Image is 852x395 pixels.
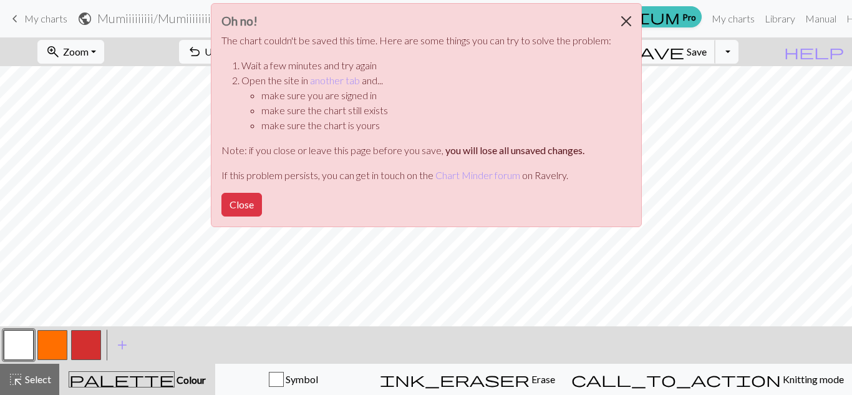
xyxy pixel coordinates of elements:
[241,73,611,133] li: Open the site in and...
[563,364,852,395] button: Knitting mode
[530,373,555,385] span: Erase
[221,33,611,48] p: The chart couldn't be saved this time. Here are some things you can try to solve the problem:
[781,373,844,385] span: Knitting mode
[571,371,781,388] span: call_to_action
[372,364,563,395] button: Erase
[69,371,174,388] span: palette
[611,4,641,39] button: Close
[175,374,206,386] span: Colour
[215,364,372,395] button: Symbol
[380,371,530,388] span: ink_eraser
[23,373,51,385] span: Select
[59,364,215,395] button: Colour
[8,371,23,388] span: highlight_alt
[445,144,584,156] strong: you will lose all unsaved changes.
[435,169,520,181] a: Chart Minder forum
[261,103,611,118] li: make sure the chart still exists
[221,143,611,158] p: Note: if you close or leave this page before you save,
[115,336,130,354] span: add
[221,14,611,28] h3: Oh no!
[284,373,318,385] span: Symbol
[221,168,611,183] p: If this problem persists, you can get in touch on the on Ravelry.
[261,118,611,133] li: make sure the chart is yours
[241,58,611,73] li: Wait a few minutes and try again
[261,88,611,103] li: make sure you are signed in
[221,193,262,217] button: Close
[310,74,360,86] a: another tab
